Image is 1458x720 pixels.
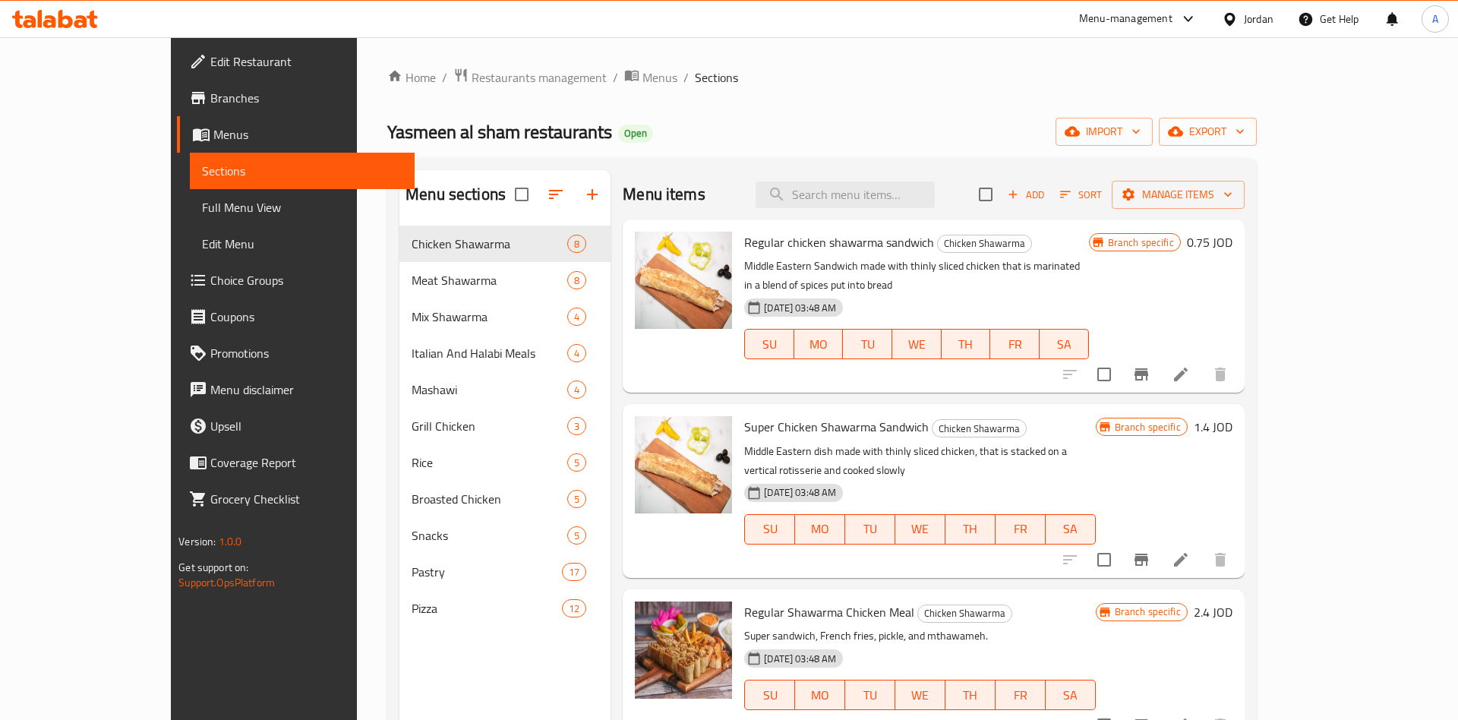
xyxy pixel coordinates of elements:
[190,189,415,226] a: Full Menu View
[412,381,567,399] span: Mashawi
[990,329,1040,359] button: FR
[795,514,845,545] button: MO
[568,456,585,470] span: 5
[219,532,242,551] span: 1.0.0
[210,381,402,399] span: Menu disclaimer
[758,652,842,666] span: [DATE] 03:48 AM
[744,329,794,359] button: SU
[190,226,415,262] a: Edit Menu
[1040,329,1089,359] button: SA
[1088,544,1120,576] span: Select to update
[1005,186,1046,204] span: Add
[177,408,415,444] a: Upsell
[177,335,415,371] a: Promotions
[210,344,402,362] span: Promotions
[1171,122,1245,141] span: export
[1052,684,1090,706] span: SA
[568,310,585,324] span: 4
[412,599,562,617] div: Pizza
[399,408,611,444] div: Grill Chicken3
[744,442,1095,480] p: Middle Eastern dish made with thinly sliced chicken, that is stacked on a vertical rotisserie and...
[202,235,402,253] span: Edit Menu
[1432,11,1438,27] span: A
[801,518,839,540] span: MO
[1102,235,1180,250] span: Branch specific
[1079,10,1172,28] div: Menu-management
[751,518,789,540] span: SU
[938,235,1031,252] span: Chicken Shawarma
[412,308,567,326] span: Mix Shawarma
[945,514,996,545] button: TH
[399,517,611,554] div: Snacks5
[387,115,612,149] span: Yasmeen al sham restaurants
[568,237,585,251] span: 8
[758,301,842,315] span: [DATE] 03:48 AM
[794,329,844,359] button: MO
[406,183,506,206] h2: Menu sections
[412,417,567,435] span: Grill Chicken
[1123,356,1160,393] button: Branch-specific-item
[843,329,892,359] button: TU
[399,444,611,481] div: Rice5
[744,231,934,254] span: Regular chicken shawarma sandwich
[177,298,415,335] a: Coupons
[901,684,939,706] span: WE
[412,526,567,545] div: Snacks
[412,344,567,362] span: Italian And Halabi Meals
[851,518,889,540] span: TU
[210,52,402,71] span: Edit Restaurant
[1002,183,1050,207] button: Add
[1159,118,1257,146] button: export
[210,453,402,472] span: Coverage Report
[1109,420,1187,434] span: Branch specific
[1088,358,1120,390] span: Select to update
[1109,605,1187,619] span: Branch specific
[695,68,738,87] span: Sections
[412,453,567,472] span: Rice
[1172,551,1190,569] a: Edit menu item
[801,684,839,706] span: MO
[568,273,585,288] span: 8
[177,116,415,153] a: Menus
[567,271,586,289] div: items
[744,680,795,710] button: SU
[412,235,567,253] div: Chicken Shawarma
[506,178,538,210] span: Select all sections
[901,518,939,540] span: WE
[472,68,607,87] span: Restaurants management
[618,127,653,140] span: Open
[758,485,842,500] span: [DATE] 03:48 AM
[202,198,402,216] span: Full Menu View
[574,176,611,213] button: Add section
[895,680,945,710] button: WE
[562,599,586,617] div: items
[1002,684,1040,706] span: FR
[567,453,586,472] div: items
[1002,183,1050,207] span: Add item
[1002,518,1040,540] span: FR
[1068,122,1141,141] span: import
[412,490,567,508] span: Broasted Chicken
[177,262,415,298] a: Choice Groups
[970,178,1002,210] span: Select section
[845,680,895,710] button: TU
[567,235,586,253] div: items
[937,235,1032,253] div: Chicken Shawarma
[562,563,586,581] div: items
[845,514,895,545] button: TU
[568,529,585,543] span: 5
[442,68,447,87] li: /
[951,684,989,706] span: TH
[1050,183,1112,207] span: Sort items
[635,602,732,699] img: Regular Shawarma Chicken Meal
[568,346,585,361] span: 4
[942,329,991,359] button: TH
[613,68,618,87] li: /
[399,590,611,627] div: Pizza12
[177,80,415,116] a: Branches
[1202,356,1239,393] button: delete
[1244,11,1273,27] div: Jordan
